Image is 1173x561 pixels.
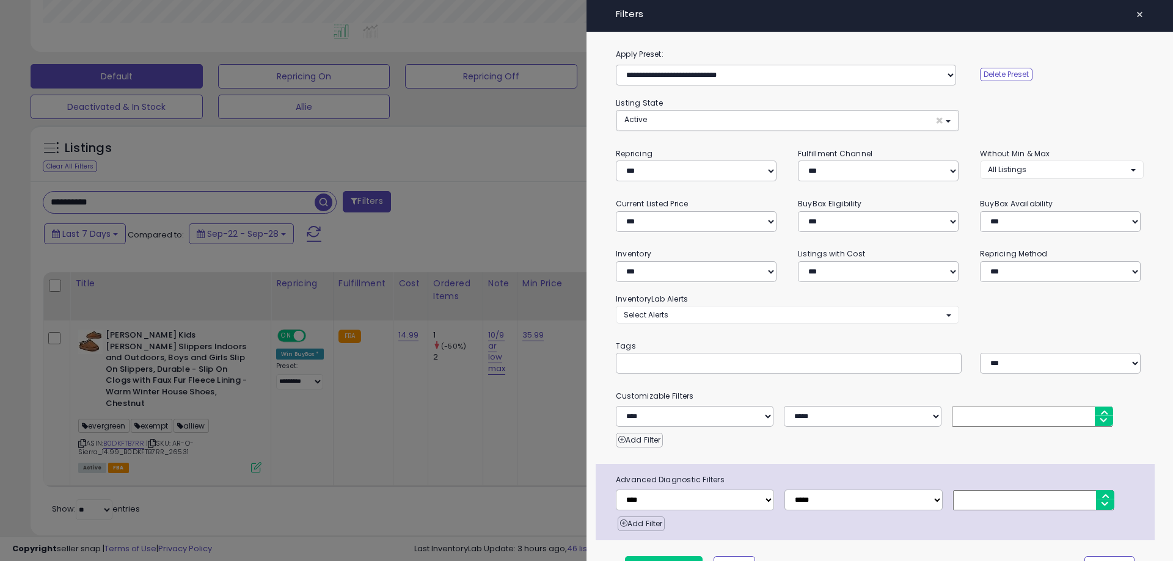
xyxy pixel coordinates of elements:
button: Select Alerts [616,306,959,324]
small: Inventory [616,248,651,259]
small: BuyBox Eligibility [798,198,861,209]
small: InventoryLab Alerts [616,294,688,304]
small: Listing State [616,98,663,108]
span: Advanced Diagnostic Filters [607,473,1155,487]
label: Apply Preset: [607,48,1153,61]
button: Delete Preset [980,68,1032,81]
small: Fulfillment Channel [798,148,872,159]
small: Tags [607,339,1153,353]
button: Active × [616,110,959,131]
small: Listings with Cost [798,248,865,259]
small: Without Min & Max [980,148,1050,159]
button: All Listings [980,161,1144,178]
span: × [935,114,943,127]
button: Add Filter [618,516,665,531]
small: Customizable Filters [607,389,1153,403]
small: Current Listed Price [616,198,688,209]
h4: Filters [616,9,1144,20]
span: All Listings [988,164,1026,175]
small: Repricing [616,148,652,159]
button: Add Filter [616,433,663,447]
small: BuyBox Availability [980,198,1053,209]
span: × [1136,6,1144,23]
button: × [1131,6,1149,23]
span: Active [624,114,647,125]
span: Select Alerts [624,309,668,320]
small: Repricing Method [980,248,1048,259]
